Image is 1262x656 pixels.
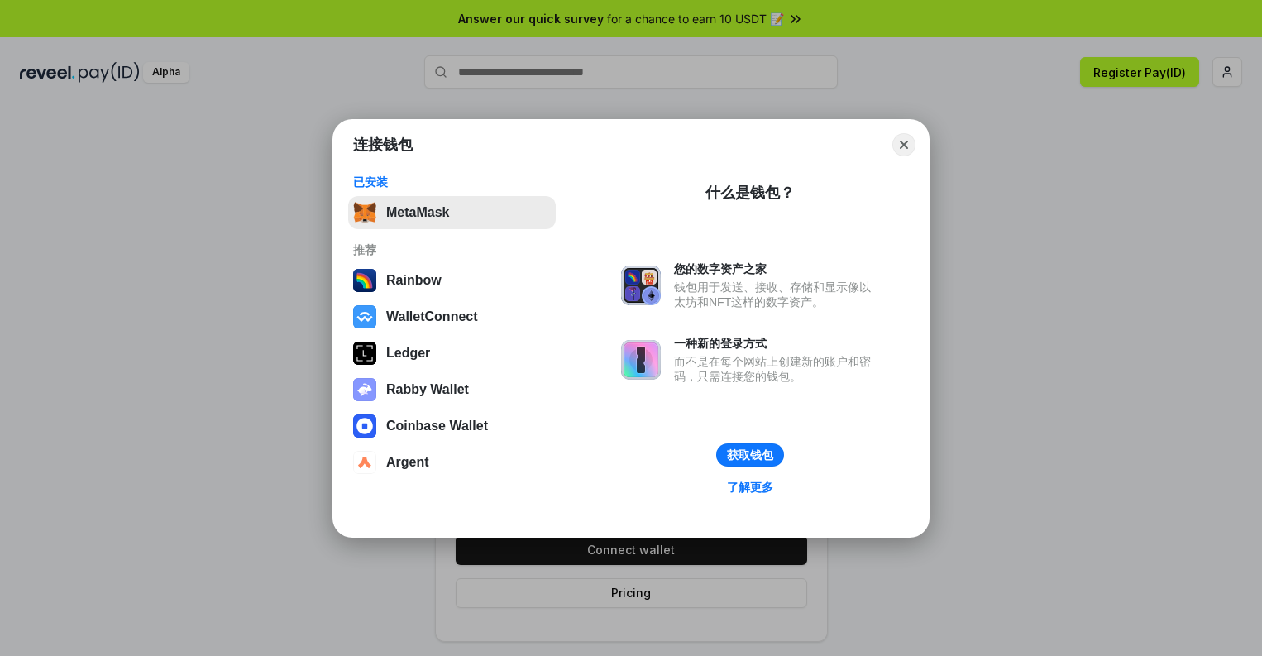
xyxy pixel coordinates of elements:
h1: 连接钱包 [353,135,413,155]
div: 获取钱包 [727,448,773,462]
div: 一种新的登录方式 [674,336,879,351]
div: Rabby Wallet [386,382,469,397]
button: Rainbow [348,264,556,297]
div: 了解更多 [727,480,773,495]
div: Ledger [386,346,430,361]
button: WalletConnect [348,300,556,333]
div: Rainbow [386,273,442,288]
img: svg+xml,%3Csvg%20xmlns%3D%22http%3A%2F%2Fwww.w3.org%2F2000%2Fsvg%22%20fill%3D%22none%22%20viewBox... [621,266,661,305]
div: 什么是钱包？ [705,183,795,203]
img: svg+xml,%3Csvg%20xmlns%3D%22http%3A%2F%2Fwww.w3.org%2F2000%2Fsvg%22%20fill%3D%22none%22%20viewBox... [621,340,661,380]
img: svg+xml,%3Csvg%20xmlns%3D%22http%3A%2F%2Fwww.w3.org%2F2000%2Fsvg%22%20fill%3D%22none%22%20viewBox... [353,378,376,401]
div: 推荐 [353,242,551,257]
div: 而不是在每个网站上创建新的账户和密码，只需连接您的钱包。 [674,354,879,384]
div: 您的数字资产之家 [674,261,879,276]
div: 钱包用于发送、接收、存储和显示像以太坊和NFT这样的数字资产。 [674,280,879,309]
div: Argent [386,455,429,470]
img: svg+xml,%3Csvg%20width%3D%2228%22%20height%3D%2228%22%20viewBox%3D%220%200%2028%2028%22%20fill%3D... [353,305,376,328]
button: Coinbase Wallet [348,409,556,443]
button: 获取钱包 [716,443,784,467]
button: Close [892,133,915,156]
button: Argent [348,446,556,479]
button: Ledger [348,337,556,370]
button: Rabby Wallet [348,373,556,406]
a: 了解更多 [717,476,783,498]
div: WalletConnect [386,309,478,324]
div: Coinbase Wallet [386,419,488,433]
img: svg+xml,%3Csvg%20width%3D%22120%22%20height%3D%22120%22%20viewBox%3D%220%200%20120%20120%22%20fil... [353,269,376,292]
img: svg+xml,%3Csvg%20width%3D%2228%22%20height%3D%2228%22%20viewBox%3D%220%200%2028%2028%22%20fill%3D... [353,414,376,438]
div: 已安装 [353,175,551,189]
img: svg+xml,%3Csvg%20width%3D%2228%22%20height%3D%2228%22%20viewBox%3D%220%200%2028%2028%22%20fill%3D... [353,451,376,474]
img: svg+xml,%3Csvg%20fill%3D%22none%22%20height%3D%2233%22%20viewBox%3D%220%200%2035%2033%22%20width%... [353,201,376,224]
img: svg+xml,%3Csvg%20xmlns%3D%22http%3A%2F%2Fwww.w3.org%2F2000%2Fsvg%22%20width%3D%2228%22%20height%3... [353,342,376,365]
button: MetaMask [348,196,556,229]
div: MetaMask [386,205,449,220]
